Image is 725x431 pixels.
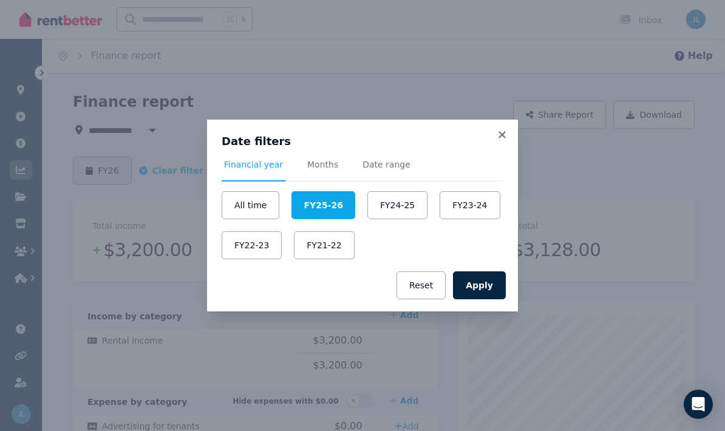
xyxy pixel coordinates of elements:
[397,271,446,299] button: Reset
[291,191,355,219] button: FY25-26
[367,191,427,219] button: FY24-25
[684,390,713,419] div: Open Intercom Messenger
[222,134,503,149] h3: Date filters
[222,231,282,259] button: FY22-23
[453,271,506,299] button: Apply
[222,158,503,182] nav: Tabs
[307,158,338,171] span: Months
[294,231,354,259] button: FY21-22
[440,191,500,219] button: FY23-24
[362,158,410,171] span: Date range
[224,158,283,171] span: Financial year
[222,191,279,219] button: All time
